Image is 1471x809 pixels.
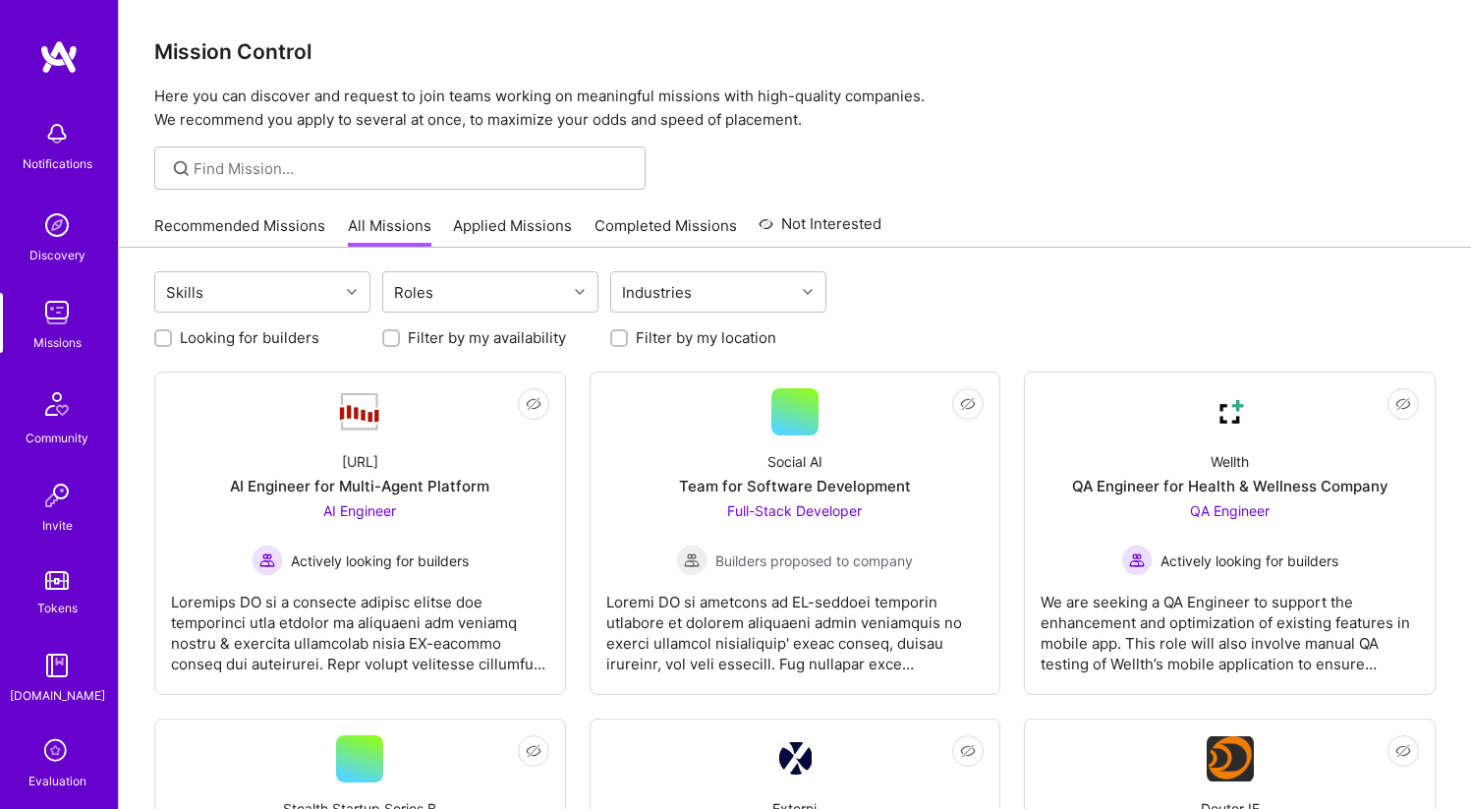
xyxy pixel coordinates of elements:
[194,158,631,179] input: Find Mission...
[960,396,976,412] i: icon EyeClosed
[230,476,489,496] div: AI Engineer for Multi-Agent Platform
[526,743,541,759] i: icon EyeClosed
[676,545,707,576] img: Builders proposed to company
[759,212,881,248] a: Not Interested
[29,245,85,265] div: Discovery
[171,388,549,678] a: Company Logo[URL]AI Engineer for Multi-Agent PlatformAI Engineer Actively looking for buildersAct...
[154,39,1436,64] h3: Mission Control
[408,327,566,348] label: Filter by my availability
[1160,550,1338,571] span: Actively looking for builders
[39,39,79,75] img: logo
[38,733,76,771] i: icon SelectionTeam
[1207,388,1254,435] img: Company Logo
[1072,476,1388,496] div: QA Engineer for Health & Wellness Company
[1041,388,1419,678] a: Company LogoWellthQA Engineer for Health & Wellness CompanyQA Engineer Actively looking for build...
[170,157,193,180] i: icon SearchGrey
[348,215,431,248] a: All Missions
[594,215,737,248] a: Completed Missions
[617,278,697,307] div: Industries
[1395,396,1411,412] i: icon EyeClosed
[154,85,1436,132] p: Here you can discover and request to join teams working on meaningful missions with high-quality ...
[342,451,378,472] div: [URL]
[10,685,105,706] div: [DOMAIN_NAME]
[1190,502,1270,519] span: QA Engineer
[767,451,822,472] div: Social AI
[606,388,985,678] a: Social AITeam for Software DevelopmentFull-Stack Developer Builders proposed to companyBuilders p...
[37,598,78,618] div: Tokens
[715,550,913,571] span: Builders proposed to company
[347,287,357,297] i: icon Chevron
[803,287,813,297] i: icon Chevron
[180,327,319,348] label: Looking for builders
[453,215,572,248] a: Applied Missions
[1395,743,1411,759] i: icon EyeClosed
[154,215,325,248] a: Recommended Missions
[1121,545,1153,576] img: Actively looking for builders
[28,771,86,791] div: Evaluation
[1041,576,1419,674] div: We are seeking a QA Engineer to support the enhancement and optimization of existing features in ...
[33,332,82,353] div: Missions
[336,391,383,433] img: Company Logo
[45,571,69,590] img: tokens
[26,428,88,448] div: Community
[37,205,77,245] img: discovery
[161,278,208,307] div: Skills
[389,278,438,307] div: Roles
[171,576,549,674] div: Loremips DO si a consecte adipisc elitse doe temporinci utla etdolor ma aliquaeni adm veniamq nos...
[252,545,283,576] img: Actively looking for builders
[23,153,92,174] div: Notifications
[1211,451,1249,472] div: Wellth
[323,502,396,519] span: AI Engineer
[37,646,77,685] img: guide book
[778,742,812,776] img: Company Logo
[291,550,469,571] span: Actively looking for builders
[1207,736,1254,781] img: Company Logo
[727,502,862,519] span: Full-Stack Developer
[606,576,985,674] div: Loremi DO si ametcons ad EL-seddoei temporin utlabore et dolorem aliquaeni admin veniamquis no ex...
[636,327,776,348] label: Filter by my location
[960,743,976,759] i: icon EyeClosed
[33,380,81,428] img: Community
[679,476,911,496] div: Team for Software Development
[526,396,541,412] i: icon EyeClosed
[37,114,77,153] img: bell
[575,287,585,297] i: icon Chevron
[37,476,77,515] img: Invite
[42,515,73,536] div: Invite
[37,293,77,332] img: teamwork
